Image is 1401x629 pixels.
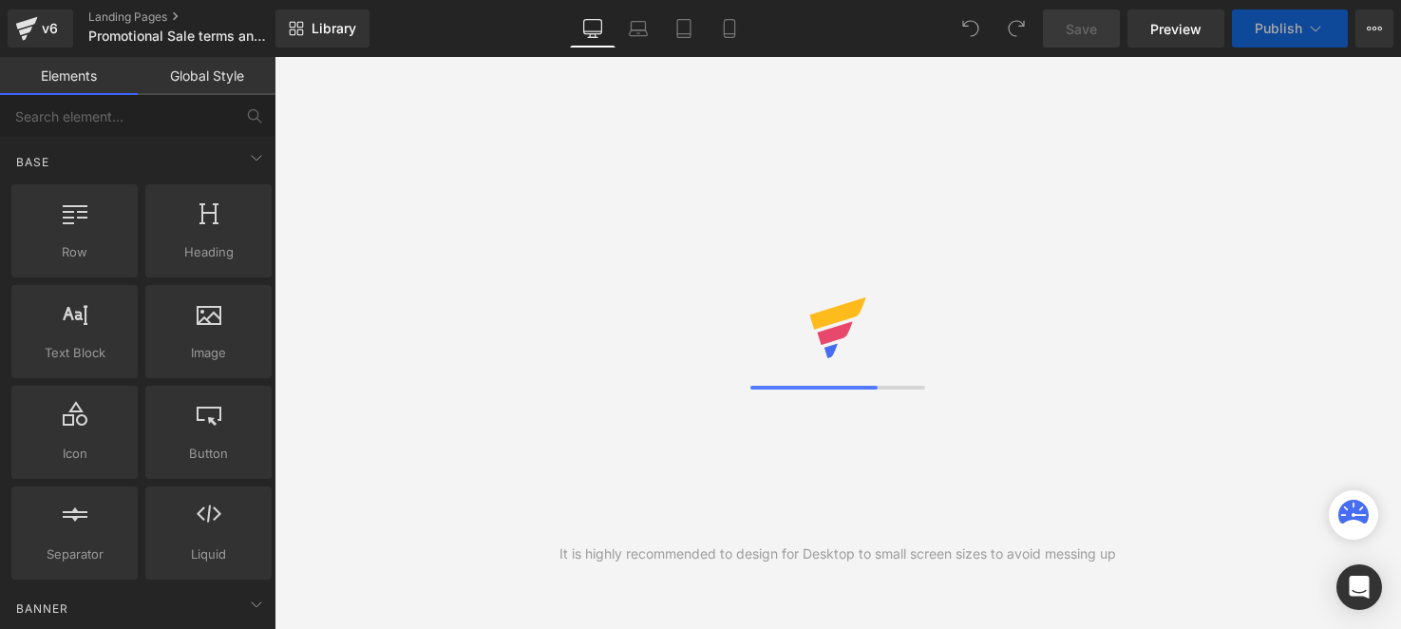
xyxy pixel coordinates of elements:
button: Publish [1232,10,1348,48]
a: v6 [8,10,73,48]
a: Laptop [615,10,661,48]
button: Undo [952,10,990,48]
div: v6 [38,16,62,41]
span: Button [151,444,266,464]
span: Row [17,242,132,262]
span: Library [312,20,356,37]
a: Mobile [707,10,752,48]
a: Desktop [570,10,615,48]
button: Redo [997,10,1035,48]
span: Heading [151,242,266,262]
span: Liquid [151,544,266,564]
span: Text Block [17,343,132,363]
a: Landing Pages [88,10,307,25]
span: Icon [17,444,132,464]
span: Image [151,343,266,363]
div: It is highly recommended to design for Desktop to small screen sizes to avoid messing up [559,543,1116,564]
span: Banner [14,600,70,618]
span: Publish [1255,21,1302,36]
a: Preview [1127,10,1224,48]
div: Open Intercom Messenger [1336,564,1382,610]
span: Preview [1150,19,1202,39]
a: Global Style [138,57,275,95]
span: Save [1066,19,1097,39]
button: More [1355,10,1393,48]
span: Promotional Sale terms and conditions [88,29,271,44]
a: Tablet [661,10,707,48]
span: Separator [17,544,132,564]
a: New Library [275,10,369,48]
span: Base [14,153,51,171]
